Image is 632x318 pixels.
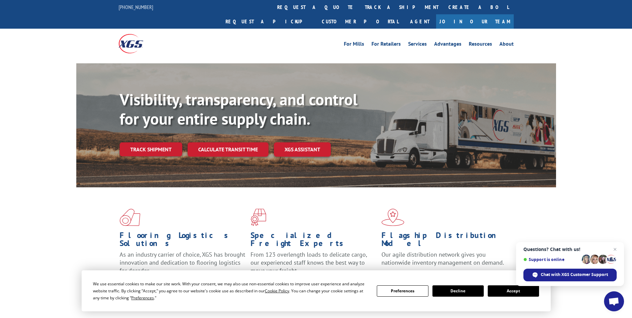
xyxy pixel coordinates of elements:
a: Resources [469,41,492,49]
img: xgs-icon-total-supply-chain-intelligence-red [120,209,140,226]
span: Support is online [523,257,579,262]
a: Track shipment [120,142,182,156]
p: From 123 overlength loads to delicate cargo, our experienced staff knows the best way to move you... [251,251,376,280]
a: Customer Portal [317,14,403,29]
a: XGS ASSISTANT [274,142,331,157]
a: Request a pickup [221,14,317,29]
span: Chat with XGS Customer Support [541,272,608,278]
a: For Retailers [371,41,401,49]
a: For Mills [344,41,364,49]
button: Preferences [377,285,428,297]
img: xgs-icon-focused-on-flooring-red [251,209,266,226]
a: About [499,41,514,49]
span: Chat with XGS Customer Support [523,269,617,281]
a: Open chat [604,291,624,311]
button: Accept [488,285,539,297]
h1: Flooring Logistics Solutions [120,231,246,251]
h1: Specialized Freight Experts [251,231,376,251]
h1: Flagship Distribution Model [381,231,507,251]
a: Calculate transit time [188,142,269,157]
span: Cookie Policy [265,288,289,294]
span: Preferences [131,295,154,301]
a: [PHONE_NUMBER] [119,4,153,10]
button: Decline [432,285,484,297]
a: Join Our Team [436,14,514,29]
div: Cookie Consent Prompt [82,270,551,311]
span: Our agile distribution network gives you nationwide inventory management on demand. [381,251,504,266]
b: Visibility, transparency, and control for your entire supply chain. [120,89,357,129]
div: We use essential cookies to make our site work. With your consent, we may also use non-essential ... [93,280,369,301]
a: Advantages [434,41,461,49]
a: Agent [403,14,436,29]
a: Services [408,41,427,49]
span: As an industry carrier of choice, XGS has brought innovation and dedication to flooring logistics... [120,251,245,274]
span: Questions? Chat with us! [523,247,617,252]
img: xgs-icon-flagship-distribution-model-red [381,209,404,226]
